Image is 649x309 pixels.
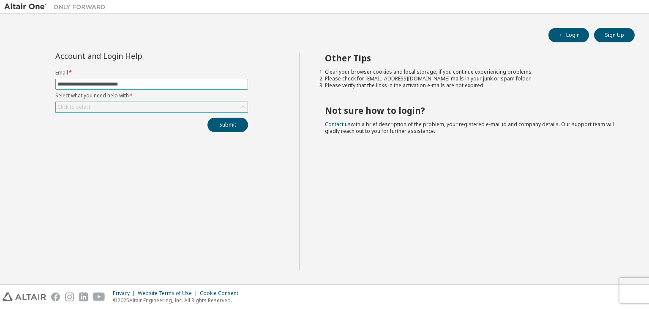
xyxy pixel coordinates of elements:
[113,297,243,304] p: © 2025 Altair Engineering, Inc. All Rights Reserved.
[51,292,60,301] img: facebook.svg
[325,82,620,89] li: Please verify that the links in the activation e-mails are not expired.
[57,104,90,110] div: Click to select
[325,69,620,75] li: Clear your browser cookies and local storage, if you continue experiencing problems.
[55,69,248,76] label: Email
[325,105,620,116] h2: Not sure how to login?
[207,118,248,132] button: Submit
[55,92,248,99] label: Select what you need help with
[594,28,635,42] button: Sign Up
[325,121,351,128] a: Contact us
[4,3,110,11] img: Altair One
[325,121,614,135] span: with a brief description of the problem, your registered e-mail id and company details. Our suppo...
[325,52,620,63] h2: Other Tips
[113,290,138,297] div: Privacy
[65,292,74,301] img: instagram.svg
[56,102,248,112] div: Click to select
[55,52,210,59] div: Account and Login Help
[200,290,243,297] div: Cookie Consent
[93,292,105,301] img: youtube.svg
[3,292,46,301] img: altair_logo.svg
[138,290,200,297] div: Website Terms of Use
[79,292,88,301] img: linkedin.svg
[325,75,620,82] li: Please check for [EMAIL_ADDRESS][DOMAIN_NAME] mails in your junk or spam folder.
[548,28,589,42] button: Login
